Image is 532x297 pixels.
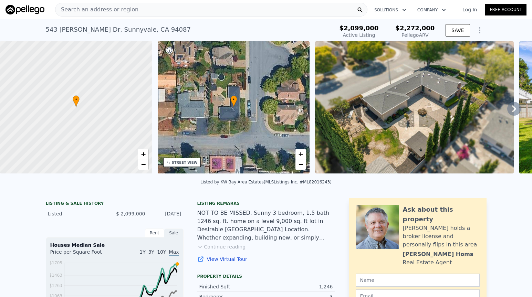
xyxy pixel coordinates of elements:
[50,242,179,248] div: Houses Median Sale
[339,24,378,32] span: $2,099,000
[138,159,148,170] a: Zoom out
[473,23,487,37] button: Show Options
[141,150,145,158] span: +
[446,24,470,36] button: SAVE
[403,205,480,224] div: Ask about this property
[151,210,181,217] div: [DATE]
[395,24,435,32] span: $2,272,000
[141,160,145,169] span: −
[197,243,246,250] button: Continue reading
[55,6,138,14] span: Search an address or region
[299,150,303,158] span: +
[454,6,485,13] a: Log In
[356,274,480,287] input: Name
[169,249,179,256] span: Max
[73,95,80,107] div: •
[172,160,198,165] div: STREET VIEW
[403,250,473,258] div: [PERSON_NAME] Homs
[49,273,62,278] tspan: $1463
[48,210,109,217] div: Listed
[148,249,154,255] span: 3Y
[299,160,303,169] span: −
[116,211,145,216] span: $ 2,099,000
[6,5,44,14] img: Pellego
[200,180,332,184] div: Listed by KW Bay Area Estates (MLSListings Inc. #ML82016243)
[49,283,62,288] tspan: $1263
[485,4,526,15] a: Free Account
[295,149,306,159] a: Zoom in
[49,261,62,265] tspan: $1705
[139,249,145,255] span: 1Y
[138,149,148,159] a: Zoom in
[230,95,237,107] div: •
[46,201,184,208] div: LISTING & SALE HISTORY
[73,96,80,103] span: •
[403,224,480,249] div: [PERSON_NAME] holds a broker license and personally flips in this area
[295,159,306,170] a: Zoom out
[369,4,412,16] button: Solutions
[199,283,266,290] div: Finished Sqft
[46,25,191,34] div: 543 [PERSON_NAME] Dr , Sunnyvale , CA 94087
[50,248,115,259] div: Price per Square Foot
[343,32,375,38] span: Active Listing
[157,249,166,255] span: 10Y
[197,274,335,279] div: Property details
[230,96,237,103] span: •
[164,229,184,237] div: Sale
[395,32,435,39] div: Pellego ARV
[266,283,333,290] div: 1,246
[197,209,335,242] div: NOT TO BE MISSED. Sunny 3 bedroom, 1.5 bath 1246 sq. ft. home on a level 9,000 sq. ft lot in Desi...
[412,4,451,16] button: Company
[197,201,335,206] div: Listing remarks
[197,256,335,263] a: View Virtual Tour
[315,41,514,173] img: Sale: 167362500 Parcel: 30527888
[145,229,164,237] div: Rent
[403,258,452,267] div: Real Estate Agent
